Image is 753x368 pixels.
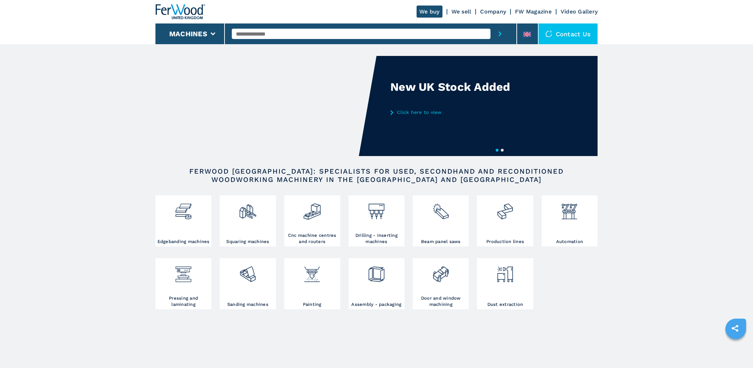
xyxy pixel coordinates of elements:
img: Contact us [545,30,552,37]
a: Sanding machines [220,258,276,309]
a: Pressing and laminating [155,258,211,309]
button: Machines [169,30,207,38]
h2: FERWOOD [GEOGRAPHIC_DATA]: SPECIALISTS FOR USED, SECONDHAND AND RECONDITIONED WOODWORKING MACHINE... [178,167,575,184]
h3: Automation [556,239,583,245]
a: Edgebanding machines [155,195,211,246]
button: 2 [501,149,504,152]
img: foratrici_inseritrici_2.png [367,197,385,221]
img: bordatrici_1.png [174,197,192,221]
img: Ferwood [155,4,205,19]
a: Drilling - inserting machines [349,195,404,246]
a: Automation [542,195,598,246]
img: squadratrici_2.png [239,197,257,221]
img: automazione.png [560,197,579,221]
img: linee_di_produzione_2.png [496,197,514,221]
a: Production lines [477,195,533,246]
h3: Drilling - inserting machines [350,232,403,245]
h3: Cnc machine centres and routers [286,232,339,245]
img: aspirazione_1.png [496,260,514,283]
img: montaggio_imballaggio_2.png [367,260,385,283]
a: Beam panel saws [413,195,469,246]
a: Painting [284,258,340,309]
h3: Pressing and laminating [157,295,210,308]
img: levigatrici_2.png [239,260,257,283]
a: Assembly - packaging [349,258,404,309]
a: Cnc machine centres and routers [284,195,340,246]
img: centro_di_lavoro_cnc_2.png [303,197,321,221]
button: 1 [496,149,498,152]
h3: Squaring machines [226,239,269,245]
h3: Edgebanding machines [158,239,210,245]
a: Dust extraction [477,258,533,309]
a: Video Gallery [561,8,598,15]
img: sezionatrici_2.png [432,197,450,221]
h3: Assembly - packaging [351,301,401,308]
img: verniciatura_1.png [303,260,321,283]
h3: Sanding machines [227,301,268,308]
a: Squaring machines [220,195,276,246]
a: Company [480,8,506,15]
h3: Door and window machining [414,295,467,308]
div: Contact us [538,23,598,44]
a: Door and window machining [413,258,469,309]
a: sharethis [726,320,744,337]
a: We sell [451,8,471,15]
iframe: Chat [724,337,748,363]
a: We buy [417,6,442,18]
img: lavorazione_porte_finestre_2.png [432,260,450,283]
a: FW Magazine [515,8,552,15]
h3: Painting [303,301,322,308]
h3: Beam panel saws [421,239,461,245]
h3: Dust extraction [487,301,523,308]
a: Click here to view [390,109,526,115]
h3: Production lines [486,239,524,245]
button: submit-button [490,23,509,44]
img: pressa-strettoia.png [174,260,192,283]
